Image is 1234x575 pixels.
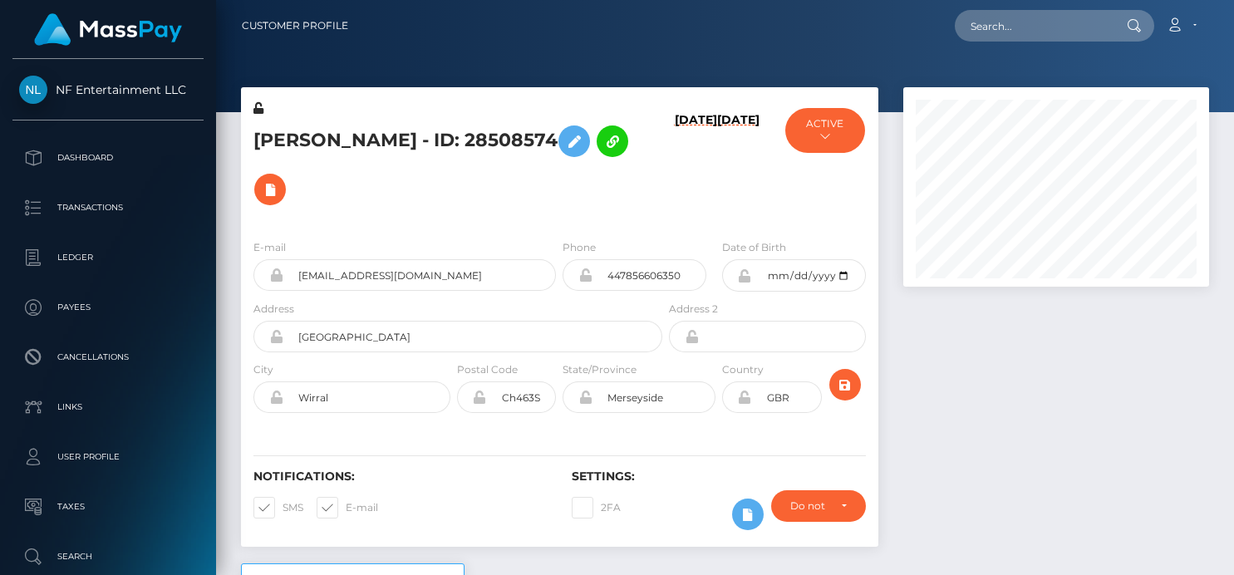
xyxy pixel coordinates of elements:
div: Do not require [790,499,828,513]
img: NF Entertainment LLC [19,76,47,104]
img: MassPay Logo [34,13,182,46]
p: Search [19,544,197,569]
label: 2FA [572,497,621,518]
a: Dashboard [12,137,204,179]
label: E-mail [317,497,378,518]
a: Taxes [12,486,204,528]
a: Links [12,386,204,428]
p: Ledger [19,245,197,270]
span: NF Entertainment LLC [12,82,204,97]
p: Taxes [19,494,197,519]
p: User Profile [19,445,197,469]
label: Postal Code [457,362,518,377]
a: User Profile [12,436,204,478]
h6: Settings: [572,469,865,484]
p: Payees [19,295,197,320]
h6: [DATE] [675,113,717,219]
label: E-mail [253,240,286,255]
label: Address [253,302,294,317]
a: Cancellations [12,337,204,378]
label: State/Province [563,362,637,377]
h6: Notifications: [253,469,547,484]
h6: [DATE] [717,113,760,219]
a: Ledger [12,237,204,278]
label: Date of Birth [722,240,786,255]
a: Payees [12,287,204,328]
label: Phone [563,240,596,255]
p: Transactions [19,195,197,220]
p: Cancellations [19,345,197,370]
button: Do not require [771,490,866,522]
label: Address 2 [669,302,718,317]
h5: [PERSON_NAME] - ID: 28508574 [253,117,653,214]
label: Country [722,362,764,377]
label: City [253,362,273,377]
label: SMS [253,497,303,518]
p: Dashboard [19,145,197,170]
p: Links [19,395,197,420]
input: Search... [955,10,1111,42]
a: Customer Profile [242,8,348,43]
button: ACTIVE [785,108,865,153]
a: Transactions [12,187,204,229]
